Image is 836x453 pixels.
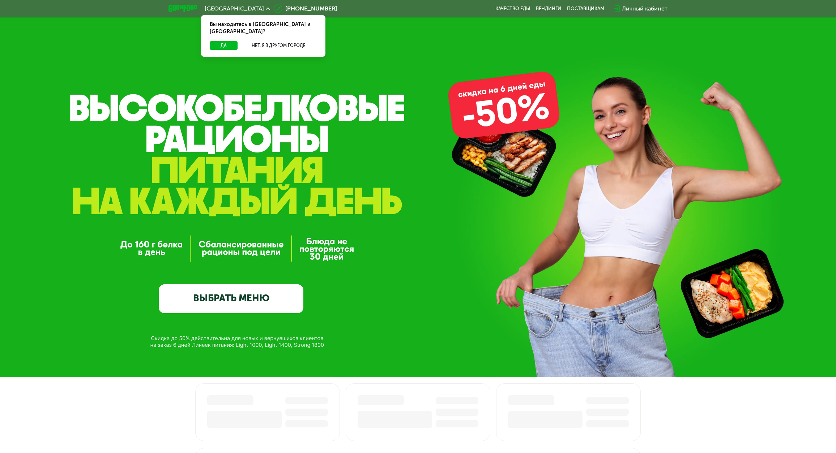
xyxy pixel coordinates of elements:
[205,6,264,12] span: [GEOGRAPHIC_DATA]
[536,6,561,12] a: Вендинги
[201,15,325,41] div: Вы находитесь в [GEOGRAPHIC_DATA] и [GEOGRAPHIC_DATA]?
[240,41,317,50] button: Нет, я в другом городе
[159,284,303,313] a: ВЫБРАТЬ МЕНЮ
[567,6,604,12] div: поставщикам
[210,41,238,50] button: Да
[274,4,337,13] a: [PHONE_NUMBER]
[622,4,667,13] div: Личный кабинет
[495,6,530,12] a: Качество еды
